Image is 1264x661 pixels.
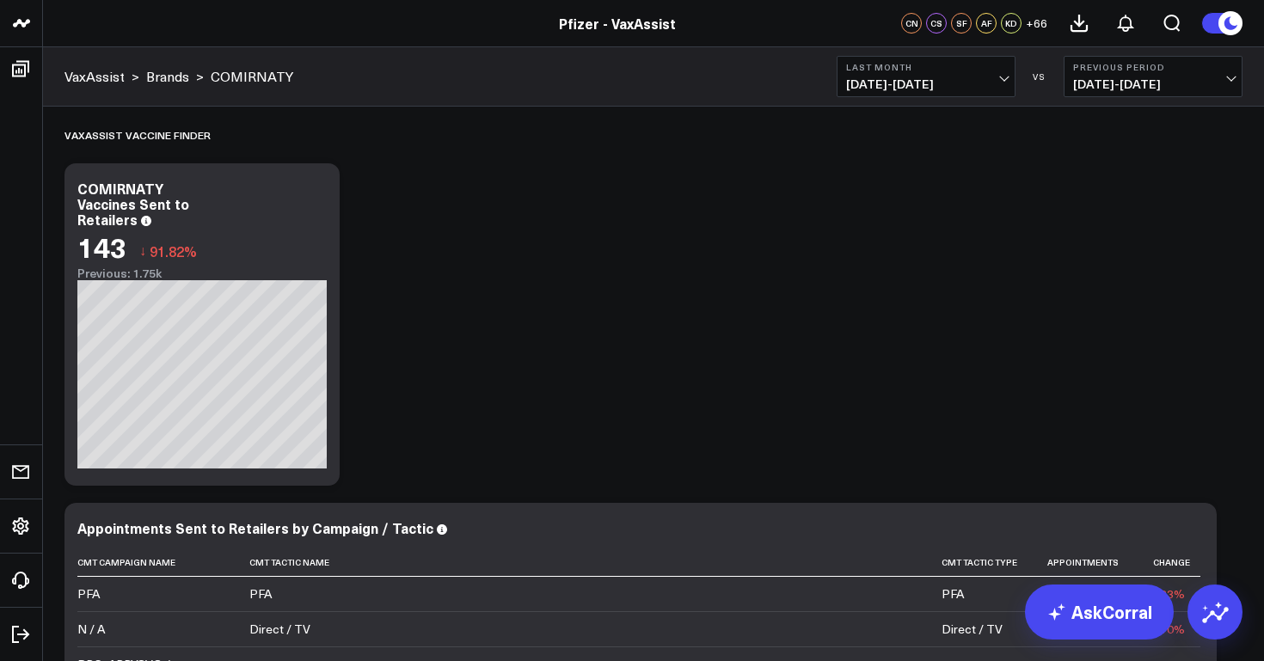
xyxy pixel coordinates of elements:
div: CN [901,13,922,34]
div: COMIRNATY Vaccines Sent to Retailers [77,179,189,229]
div: PFA [942,585,964,603]
b: Last Month [846,62,1006,72]
a: AskCorral [1025,584,1174,640]
a: Brands [146,67,189,86]
span: + 66 [1026,17,1047,29]
th: Cmt Tactic Type [942,548,1044,577]
th: Appointments [1045,548,1143,577]
span: 91.82% [150,242,197,260]
th: Cmt Tactic Name [249,548,942,577]
div: > [146,67,204,86]
div: VaxAssist Vaccine Finder [64,115,211,155]
button: Previous Period[DATE]-[DATE] [1064,56,1243,97]
div: Previous: 1.75k [77,266,327,280]
div: 143 [77,231,126,262]
div: > [64,67,139,86]
div: VS [1024,71,1055,82]
div: Direct / TV [249,621,310,638]
div: CS [926,13,947,34]
button: Last Month[DATE]-[DATE] [837,56,1015,97]
span: [DATE] - [DATE] [846,77,1006,91]
a: Pfizer - VaxAssist [559,14,676,33]
div: AF [976,13,997,34]
div: Appointments Sent to Retailers by Campaign / Tactic [77,518,433,537]
div: PFA [249,585,272,603]
span: [DATE] - [DATE] [1073,77,1233,91]
b: Previous Period [1073,62,1233,72]
button: +66 [1026,13,1047,34]
div: N / A [77,621,105,638]
a: VaxAssist [64,67,125,86]
span: ↓ [139,240,146,262]
div: KD [1001,13,1022,34]
div: Direct / TV [942,621,1003,638]
div: PFA [77,585,100,603]
th: Change [1143,548,1200,577]
th: Cmt Campaign Name [77,548,249,577]
a: COMIRNATY [211,67,293,86]
div: SF [951,13,972,34]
